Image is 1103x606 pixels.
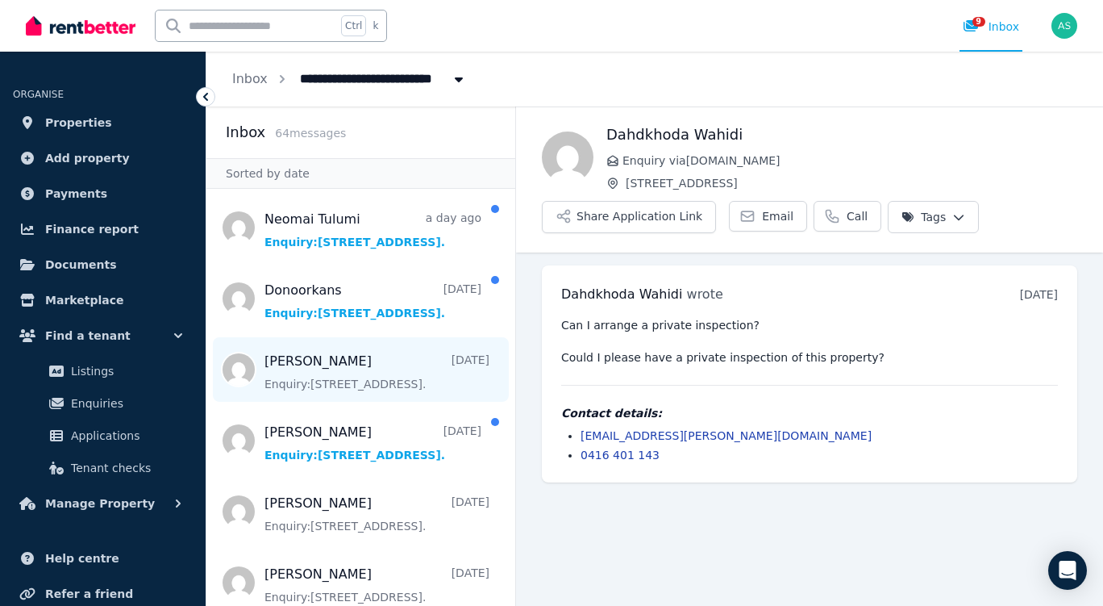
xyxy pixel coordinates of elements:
div: Open Intercom Messenger [1048,551,1087,590]
span: Documents [45,255,117,274]
span: Enquiries [71,394,180,413]
a: [PERSON_NAME][DATE]Enquiry:[STREET_ADDRESS]. [264,423,481,463]
span: Email [762,208,793,224]
span: 9 [972,17,985,27]
button: Share Application Link [542,201,716,233]
div: Inbox [963,19,1019,35]
a: Call [814,201,881,232]
span: Manage Property [45,494,155,513]
span: Help centre [45,549,119,568]
span: wrote [687,286,723,302]
span: Refer a friend [45,584,133,604]
a: [PERSON_NAME][DATE]Enquiry:[STREET_ADDRESS]. [264,352,489,392]
div: Sorted by date [206,158,515,189]
h4: Contact details: [561,405,1058,421]
span: k [373,19,378,32]
a: Marketplace [13,284,193,316]
a: [PERSON_NAME][DATE]Enquiry:[STREET_ADDRESS]. [264,494,489,534]
span: Find a tenant [45,326,131,345]
button: Manage Property [13,487,193,520]
a: Tenant checks [19,452,186,484]
span: Tenant checks [71,458,180,478]
a: Documents [13,249,193,281]
a: Donoorkans[DATE]Enquiry:[STREET_ADDRESS]. [264,281,481,321]
a: Inbox [232,71,268,86]
a: Applications [19,420,186,452]
a: [PERSON_NAME][DATE]Enquiry:[STREET_ADDRESS]. [264,565,489,605]
span: Finance report [45,219,139,239]
a: 0416 401 143 [581,449,660,462]
a: Add property [13,142,193,174]
span: Enquiry via [DOMAIN_NAME] [622,153,1077,169]
span: Listings [71,362,180,381]
span: [STREET_ADDRESS] [626,175,1077,191]
span: Call [847,208,868,224]
nav: Breadcrumb [206,52,493,107]
button: Tags [888,201,979,233]
h2: Inbox [226,121,265,144]
span: Tags [901,209,946,225]
a: Enquiries [19,387,186,420]
span: Ctrl [341,15,366,36]
a: Neomai Tulumia day agoEnquiry:[STREET_ADDRESS]. [264,210,481,250]
pre: Can I arrange a private inspection? Could I please have a private inspection of this property? [561,317,1058,366]
span: Dahdkhoda Wahidi [561,286,682,302]
a: Finance report [13,213,193,245]
img: RentBetter [26,14,135,38]
span: 64 message s [275,127,346,140]
span: Marketplace [45,290,123,310]
span: Add property [45,148,130,168]
span: Properties [45,113,112,132]
a: Properties [13,107,193,139]
span: Applications [71,426,180,445]
a: Email [729,201,807,232]
time: [DATE] [1020,288,1058,301]
span: ORGANISE [13,89,64,100]
a: Payments [13,178,193,210]
a: Help centre [13,542,193,575]
img: Dahdkhoda Wahidi [542,132,593,183]
img: Aswadi Sengordon [1051,13,1077,39]
a: [EMAIL_ADDRESS][PERSON_NAME][DOMAIN_NAME] [581,429,872,442]
button: Find a tenant [13,320,193,352]
h1: Dahdkhoda Wahidi [606,123,1077,146]
span: Payments [45,184,107,203]
a: Listings [19,355,186,387]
